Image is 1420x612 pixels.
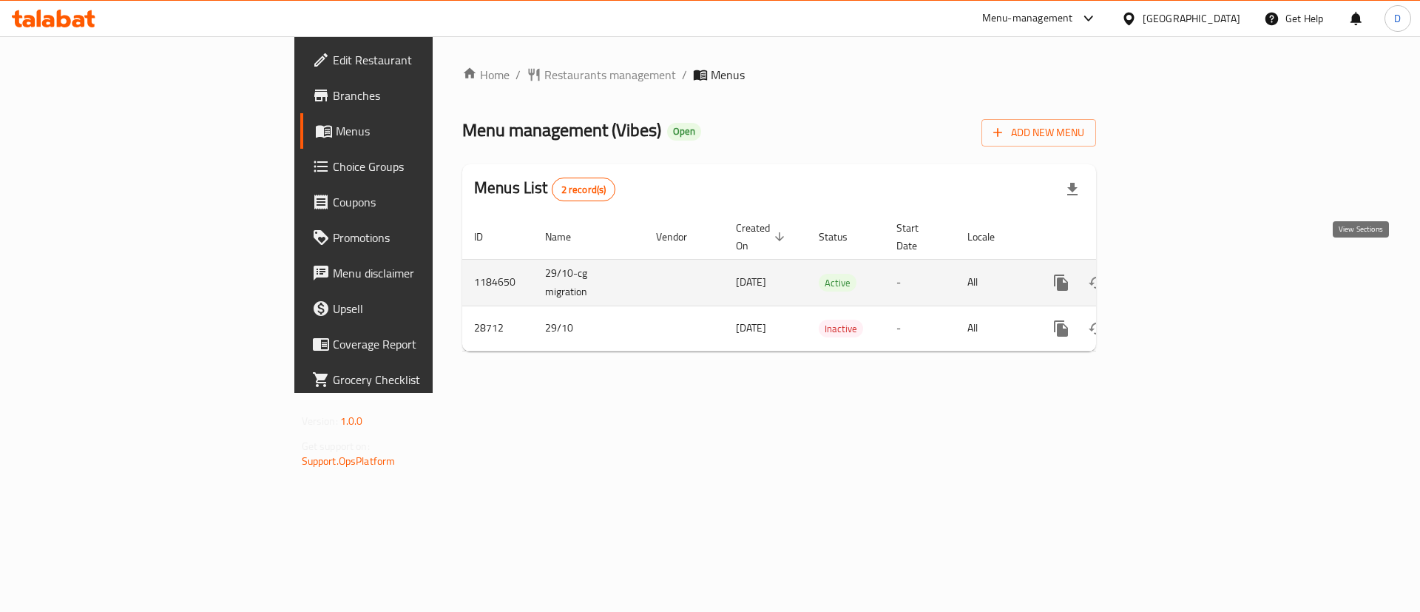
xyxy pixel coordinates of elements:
span: Vendor [656,228,706,246]
span: [DATE] [736,318,766,337]
span: Menus [711,66,745,84]
button: more [1044,265,1079,300]
td: - [885,259,956,306]
span: Start Date [896,219,938,255]
td: - [885,306,956,351]
span: Inactive [819,320,863,337]
nav: breadcrumb [462,66,1096,84]
a: Restaurants management [527,66,676,84]
span: Choice Groups [333,158,520,175]
div: Total records count [552,178,616,201]
div: Open [667,123,701,141]
td: 29/10 [533,306,644,351]
a: Choice Groups [300,149,532,184]
a: Coverage Report [300,326,532,362]
a: Coupons [300,184,532,220]
span: Created On [736,219,789,255]
th: Actions [1032,215,1197,260]
td: 29/10-cg migration [533,259,644,306]
span: Version: [302,411,338,431]
span: Promotions [333,229,520,246]
button: Change Status [1079,311,1115,346]
h2: Menus List [474,177,615,201]
td: All [956,306,1032,351]
span: Status [819,228,867,246]
span: 1.0.0 [340,411,363,431]
span: Menu disclaimer [333,264,520,282]
span: Active [819,275,856,292]
table: enhanced table [462,215,1197,352]
span: Coupons [333,193,520,211]
li: / [682,66,687,84]
span: D [1394,10,1401,27]
a: Grocery Checklist [300,362,532,397]
span: Edit Restaurant [333,51,520,69]
span: Menu management ( Vibes ) [462,113,661,147]
span: Add New Menu [993,124,1084,142]
span: Open [667,125,701,138]
a: Promotions [300,220,532,255]
span: 2 record(s) [552,183,615,197]
span: Restaurants management [544,66,676,84]
a: Edit Restaurant [300,42,532,78]
div: [GEOGRAPHIC_DATA] [1143,10,1240,27]
span: Upsell [333,300,520,317]
span: Grocery Checklist [333,371,520,389]
span: ID [474,228,502,246]
div: Menu-management [982,10,1073,27]
span: Menus [336,122,520,140]
span: Get support on: [302,437,370,456]
a: Support.OpsPlatform [302,451,396,471]
span: Branches [333,87,520,104]
a: Menus [300,113,532,149]
a: Branches [300,78,532,113]
span: Name [545,228,590,246]
button: more [1044,311,1079,346]
td: All [956,259,1032,306]
button: Change Status [1079,265,1115,300]
span: [DATE] [736,272,766,292]
a: Upsell [300,291,532,326]
a: Menu disclaimer [300,255,532,291]
span: Locale [967,228,1014,246]
div: Export file [1055,172,1090,207]
span: Coverage Report [333,335,520,353]
button: Add New Menu [981,119,1096,147]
